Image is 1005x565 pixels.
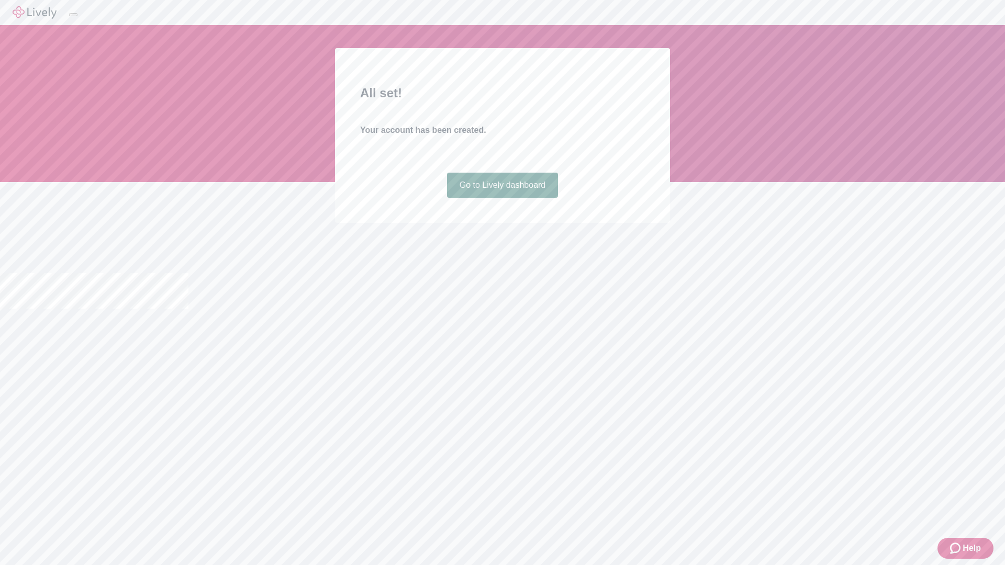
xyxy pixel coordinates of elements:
[447,173,559,198] a: Go to Lively dashboard
[360,124,645,137] h4: Your account has been created.
[360,84,645,103] h2: All set!
[937,538,993,559] button: Zendesk support iconHelp
[13,6,57,19] img: Lively
[950,542,963,555] svg: Zendesk support icon
[963,542,981,555] span: Help
[69,13,77,16] button: Log out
